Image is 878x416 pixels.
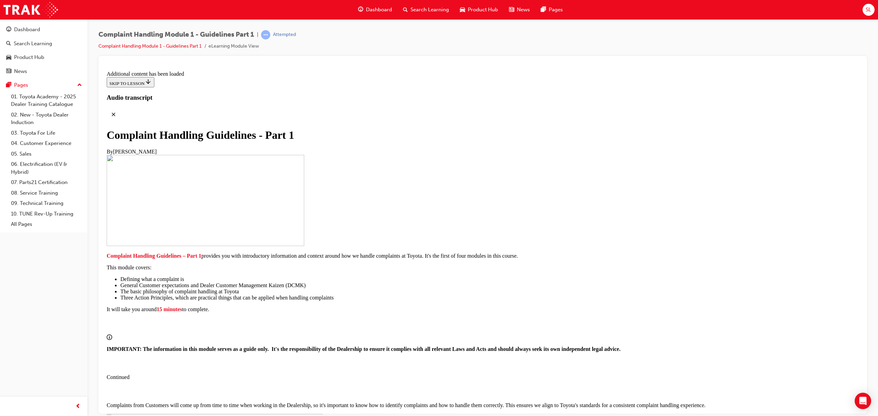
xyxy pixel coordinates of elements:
[403,5,408,14] span: search-icon
[273,32,296,38] div: Attempted
[8,110,85,128] a: 02. New - Toyota Dealer Induction
[3,79,85,91] button: Pages
[8,91,85,110] a: 01. Toyota Academy - 2025 Dealer Training Catalogue
[3,3,755,9] div: Additional content has been loaded
[509,5,514,14] span: news-icon
[8,188,85,198] a: 08. Service Training
[549,6,563,14] span: Pages
[468,6,498,14] span: Product Hub
[3,22,85,79] button: DashboardSearch LearningProduct HubNews
[8,128,85,138] a: 03. Toyota For Life
[398,3,454,17] a: search-iconSearch Learning
[503,3,535,17] a: news-iconNews
[3,81,9,86] span: By
[353,3,398,17] a: guage-iconDashboard
[8,198,85,209] a: 09. Technical Training
[460,5,465,14] span: car-icon
[5,13,48,18] span: SKIP TO LESSON
[9,81,53,86] span: [PERSON_NAME]
[16,208,755,214] li: Defining what a complaint is
[14,53,44,61] div: Product Hub
[8,138,85,149] a: 04. Customer Experience
[6,54,11,61] span: car-icon
[8,149,85,159] a: 05. Sales
[98,31,254,39] span: Complaint Handling Module 1 - Guidelines Part 1
[3,37,85,50] a: Search Learning
[98,43,202,49] a: Complaint Handling Module 1 - Guidelines Part 1
[3,185,97,191] span: Complaint Handling Guidelines – Part 1
[541,5,546,14] span: pages-icon
[8,177,85,188] a: 07. Parts21 Certification
[257,31,258,39] span: |
[53,238,78,244] span: 15 minutes
[6,82,11,88] span: pages-icon
[3,61,755,73] div: Complaint Handling Guidelines - Part 1
[3,51,85,64] a: Product Hub
[16,214,755,220] li: General Customer expectations and Dealer Customer Management Kaizen (DCMK)
[6,41,11,47] span: search-icon
[3,334,755,340] p: Complaints from Customers will come up from time to time when working in the Dealership, so it's ...
[8,209,85,219] a: 10. TUNE Rev-Up Training
[3,185,755,191] p: provides you with introductory information and context around how we handle complaints at Toyota....
[3,65,85,78] a: News
[14,40,52,48] div: Search Learning
[535,3,568,17] a: pages-iconPages
[16,227,755,233] li: Three Action Principles, which are practical things that can be applied when handling complaints
[14,68,27,75] div: News
[454,3,503,17] a: car-iconProduct Hub
[14,26,40,34] div: Dashboard
[3,306,755,312] div: Continued
[3,196,755,203] p: This module covers:
[3,278,517,284] strong: IMPORTANT: The information in this module serves as a guide only. It's the responsibility of the ...
[866,6,871,14] span: SL
[3,23,85,36] a: Dashboard
[358,5,363,14] span: guage-icon
[209,42,259,50] li: eLearning Module View
[6,69,11,75] span: news-icon
[3,2,58,17] img: Trak
[6,27,11,33] span: guage-icon
[77,81,82,90] span: up-icon
[3,39,16,53] button: Close audio transcript panel
[855,393,871,409] div: Open Intercom Messenger
[366,6,392,14] span: Dashboard
[8,159,85,177] a: 06. Electrification (EV & Hybrid)
[411,6,449,14] span: Search Learning
[16,220,755,227] li: The basic philosophy of complaint handling at Toyota
[75,402,81,411] span: prev-icon
[261,30,270,39] span: learningRecordVerb_ATTEMPT-icon
[3,26,755,33] h3: Audio transcript
[14,81,28,89] div: Pages
[863,4,875,16] button: SL
[8,219,85,230] a: All Pages
[517,6,530,14] span: News
[3,9,50,19] button: SKIP TO LESSON
[3,238,755,244] p: It will take you around to complete.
